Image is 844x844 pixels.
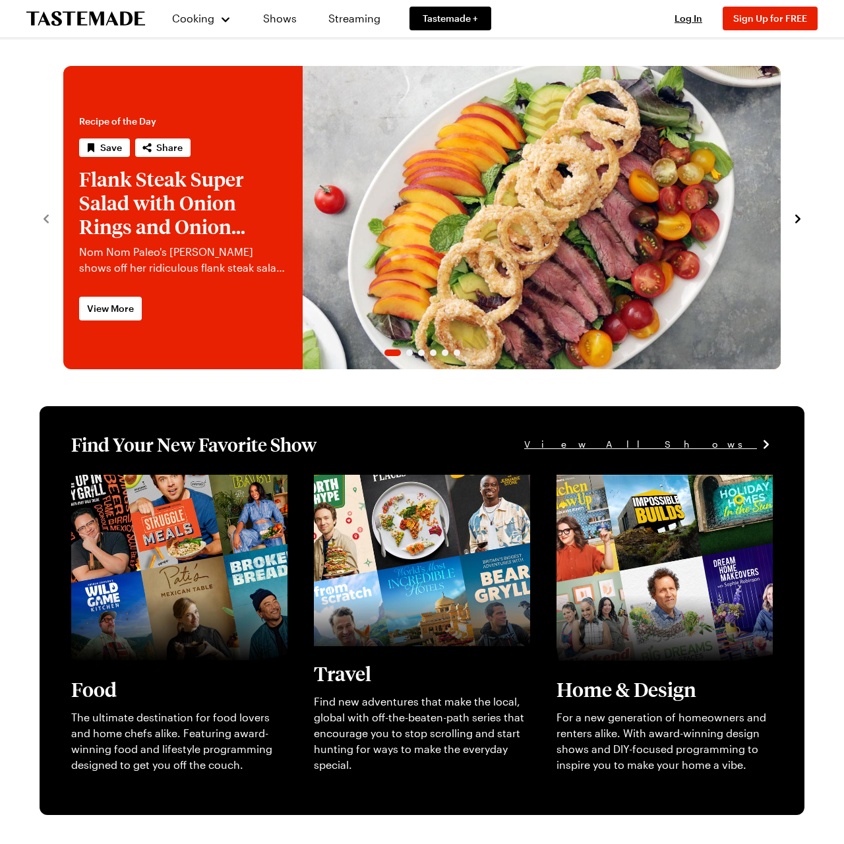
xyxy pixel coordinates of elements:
[406,349,413,356] span: Go to slide 2
[26,11,145,26] a: To Tastemade Home Page
[156,141,183,154] span: Share
[172,12,214,24] span: Cooking
[454,349,460,356] span: Go to slide 6
[418,349,425,356] span: Go to slide 3
[733,13,807,24] span: Sign Up for FREE
[384,349,401,356] span: Go to slide 1
[71,433,316,456] h1: Find Your New Favorite Show
[40,210,53,226] button: navigate to previous item
[423,12,478,25] span: Tastemade +
[87,302,134,315] span: View More
[135,138,191,157] button: Share
[723,7,818,30] button: Sign Up for FREE
[524,437,773,452] a: View All Shows
[430,349,437,356] span: Go to slide 4
[71,476,251,489] a: View full content for [object Object]
[79,138,130,157] button: Save recipe
[171,3,231,34] button: Cooking
[524,437,757,452] span: View All Shows
[442,349,448,356] span: Go to slide 5
[100,141,122,154] span: Save
[63,66,781,369] div: 1 / 6
[675,13,702,24] span: Log In
[557,476,737,489] a: View full content for [object Object]
[791,210,804,226] button: navigate to next item
[409,7,491,30] a: Tastemade +
[79,297,142,320] a: View More
[662,12,715,25] button: Log In
[314,476,494,489] a: View full content for [object Object]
